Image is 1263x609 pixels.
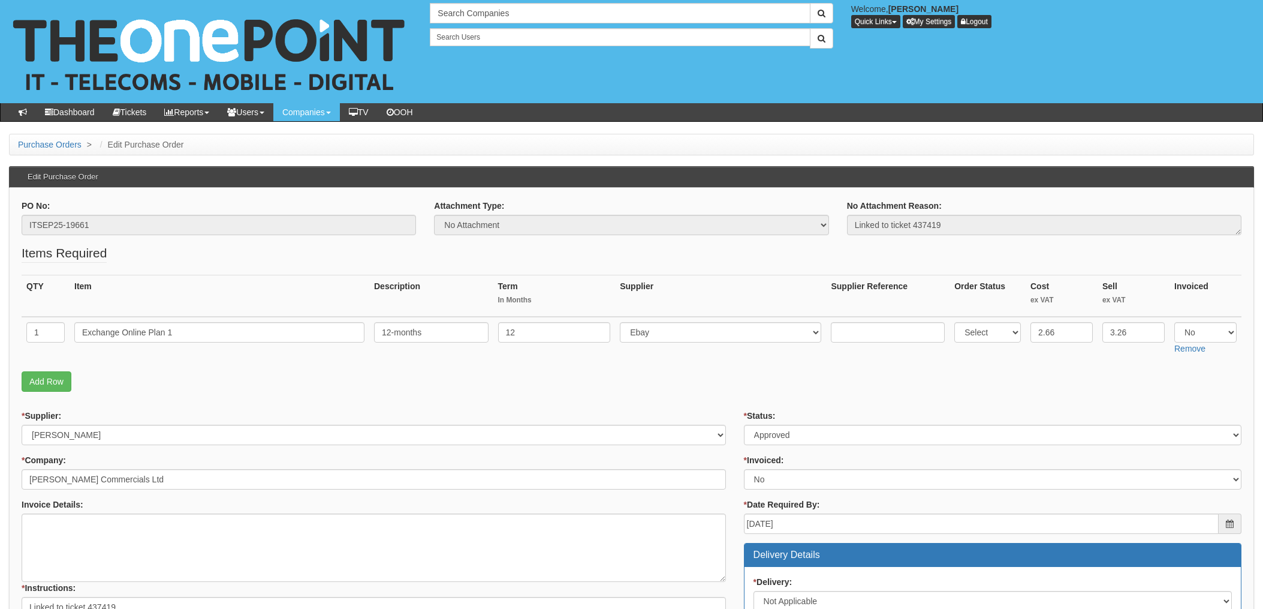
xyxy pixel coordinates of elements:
[218,103,273,121] a: Users
[369,275,493,317] th: Description
[753,550,1232,560] h3: Delivery Details
[949,275,1026,317] th: Order Status
[1169,275,1241,317] th: Invoiced
[84,140,95,149] span: >
[97,139,184,151] li: Edit Purchase Order
[22,167,104,187] h3: Edit Purchase Order
[1102,295,1165,305] small: ex VAT
[340,103,378,121] a: TV
[851,15,900,28] button: Quick Links
[957,15,991,28] a: Logout
[18,140,82,149] a: Purchase Orders
[430,3,810,23] input: Search Companies
[434,200,504,212] label: Attachment Type:
[22,410,61,422] label: Supplier:
[1174,344,1205,353] a: Remove
[847,200,942,212] label: No Attachment Reason:
[430,28,810,46] input: Search Users
[498,295,611,305] small: In Months
[22,244,107,263] legend: Items Required
[36,103,104,121] a: Dashboard
[615,275,826,317] th: Supplier
[70,275,369,317] th: Item
[22,371,71,392] a: Add Row
[1098,275,1169,317] th: Sell
[888,4,958,14] b: [PERSON_NAME]
[1026,275,1098,317] th: Cost
[744,410,776,422] label: Status:
[378,103,422,121] a: OOH
[22,275,70,317] th: QTY
[22,582,76,594] label: Instructions:
[842,3,1263,28] div: Welcome,
[22,454,66,466] label: Company:
[847,215,1241,235] textarea: Linked to ticket 437419
[155,103,218,121] a: Reports
[22,499,83,511] label: Invoice Details:
[753,576,792,588] label: Delivery:
[104,103,156,121] a: Tickets
[1030,295,1093,305] small: ex VAT
[493,275,616,317] th: Term
[903,15,955,28] a: My Settings
[273,103,340,121] a: Companies
[22,200,50,212] label: PO No:
[744,499,820,511] label: Date Required By:
[744,454,784,466] label: Invoiced:
[826,275,949,317] th: Supplier Reference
